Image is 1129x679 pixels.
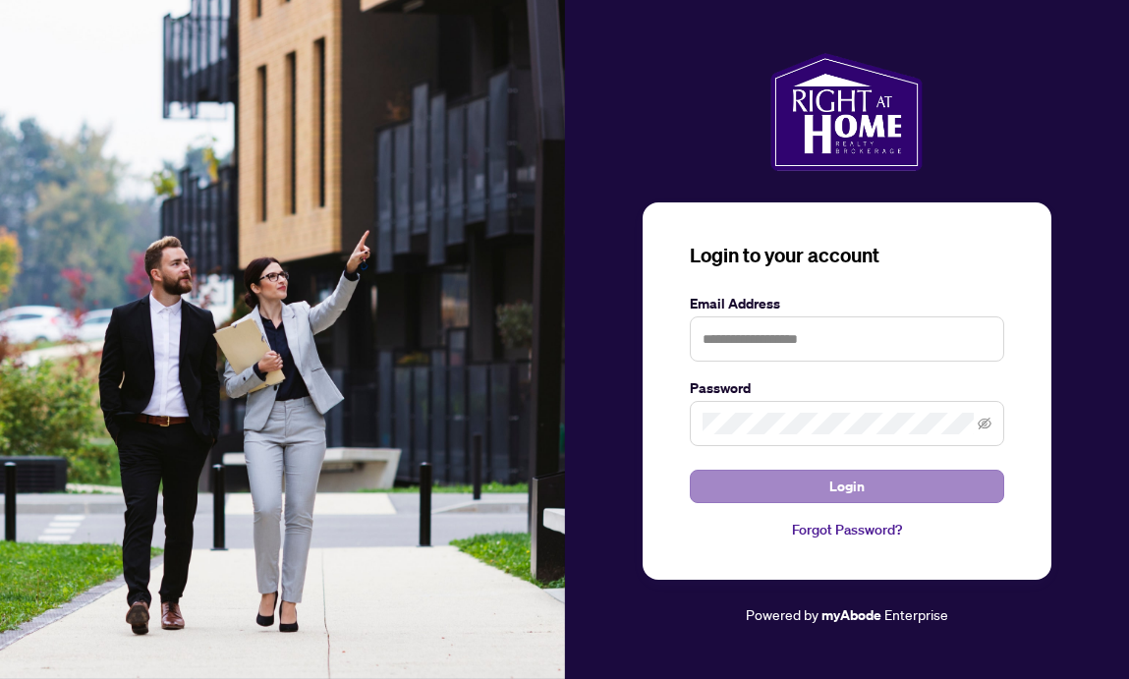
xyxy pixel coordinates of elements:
h3: Login to your account [690,242,1004,269]
span: Powered by [746,605,819,623]
label: Password [690,377,1004,399]
img: ma-logo [770,53,923,171]
span: eye-invisible [978,417,991,430]
a: myAbode [821,604,881,626]
span: Enterprise [884,605,948,623]
span: Login [829,471,865,502]
a: Forgot Password? [690,519,1004,540]
button: Login [690,470,1004,503]
label: Email Address [690,293,1004,314]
